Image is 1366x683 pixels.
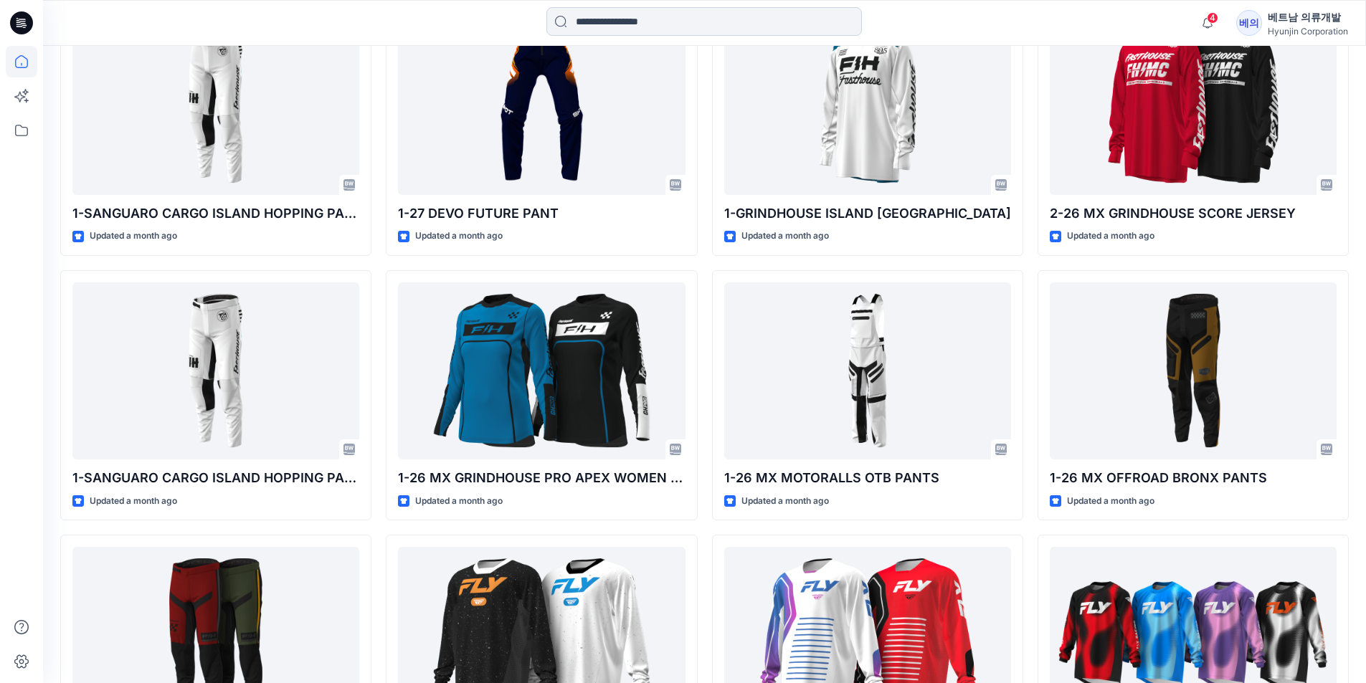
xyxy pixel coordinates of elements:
a: 1-SANGUARO CARGO ISLAND HOPPING PANTS_Change Art [72,18,359,195]
p: 1-SANGUARO CARGO ISLAND HOPPING PANTS [72,468,359,488]
div: Hyunjin Corporation [1268,26,1348,37]
span: 4 [1207,12,1218,24]
p: Updated a month ago [90,229,177,244]
p: 1-GRINDHOUSE ISLAND [GEOGRAPHIC_DATA] [724,204,1011,224]
a: 1-26 MX OFFROAD BRONX PANTS [1050,282,1337,459]
a: 1-SANGUARO CARGO ISLAND HOPPING PANTS [72,282,359,459]
p: 1-27 DEVO FUTURE PANT [398,204,685,224]
div: 베의 [1236,10,1262,36]
p: Updated a month ago [415,229,503,244]
a: 1-GRINDHOUSE ISLAND HOPPING JERSEY [724,18,1011,195]
p: Updated a month ago [90,494,177,509]
p: Updated a month ago [415,494,503,509]
p: 1-26 MX OFFROAD BRONX PANTS [1050,468,1337,488]
a: 1-26 MX MOTORALLS OTB PANTS [724,282,1011,459]
p: Updated a month ago [741,229,829,244]
p: Updated a month ago [741,494,829,509]
a: 1-26 MX GRINDHOUSE PRO APEX WOMEN JERSEY [398,282,685,459]
p: Updated a month ago [1067,229,1154,244]
p: 1-26 MX GRINDHOUSE PRO APEX WOMEN JERSEY [398,468,685,488]
p: 1-SANGUARO CARGO ISLAND HOPPING PANTS_Change Art [72,204,359,224]
p: 2-26 MX GRINDHOUSE SCORE JERSEY [1050,204,1337,224]
a: 2-26 MX GRINDHOUSE SCORE JERSEY [1050,18,1337,195]
p: 1-26 MX MOTORALLS OTB PANTS [724,468,1011,488]
div: 베트남 의류개발 [1268,9,1348,26]
p: Updated a month ago [1067,494,1154,509]
a: 1-27 DEVO FUTURE PANT [398,18,685,195]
